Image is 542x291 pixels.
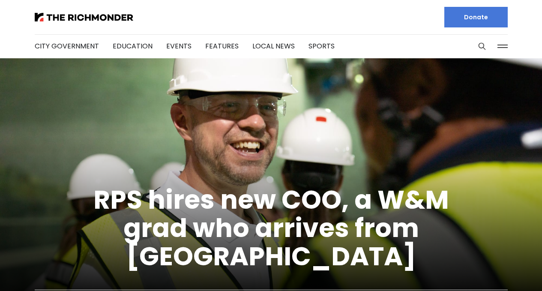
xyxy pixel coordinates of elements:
[205,41,239,51] a: Features
[166,41,192,51] a: Events
[444,7,508,27] a: Donate
[476,40,488,53] button: Search this site
[35,41,99,51] a: City Government
[470,249,542,291] iframe: portal-trigger
[35,13,133,21] img: The Richmonder
[252,41,295,51] a: Local News
[308,41,335,51] a: Sports
[93,182,449,274] a: RPS hires new COO, a W&M grad who arrives from [GEOGRAPHIC_DATA]
[113,41,153,51] a: Education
